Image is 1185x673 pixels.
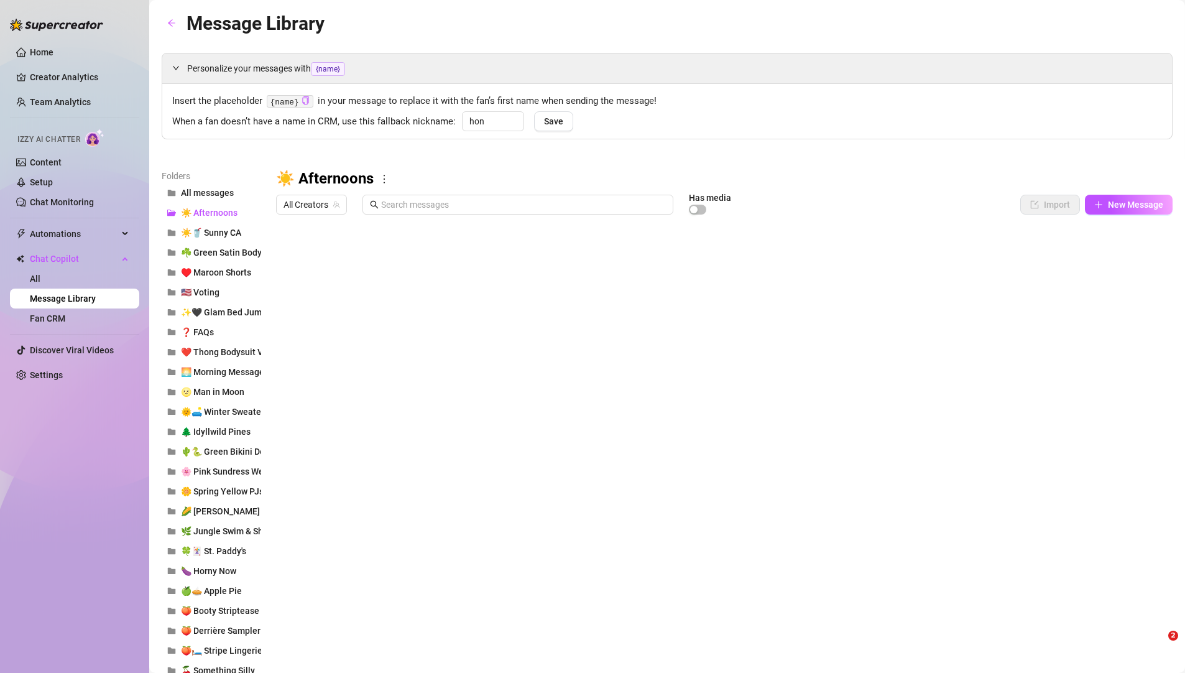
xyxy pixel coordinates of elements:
[181,267,251,277] span: ♥️ Maroon Shorts
[181,387,244,397] span: 🌝 Man in Moon
[181,307,267,317] span: ✨🖤 Glam Bed Jump
[162,169,261,183] article: Folders
[167,208,176,217] span: folder-open
[534,111,573,131] button: Save
[181,626,261,636] span: 🍑 Derrière Sampler
[162,422,261,442] button: 🌲 Idyllwild Pines
[181,188,234,198] span: All messages
[1143,631,1173,661] iframe: Intercom live chat
[162,481,261,501] button: 🌼 Spring Yellow PJs
[181,486,264,496] span: 🌼 Spring Yellow PJs
[162,442,261,462] button: 🌵🐍 Green Bikini Desert Stagecoach
[181,646,348,656] span: 🍑🛏️ Stripe Lingerie Bed Booty Striptease
[187,62,1162,76] span: Personalize your messages with
[162,402,261,422] button: 🌞🛋️ Winter Sweater Sunbask
[162,262,261,282] button: ♥️ Maroon Shorts
[10,19,103,31] img: logo-BBDzfeDw.svg
[167,487,176,496] span: folder
[167,188,176,197] span: folder
[167,567,176,575] span: folder
[181,606,259,616] span: 🍑 Booty Striptease
[181,228,241,238] span: ☀️🥤 Sunny CA
[181,248,304,258] span: ☘️ Green Satin Bodysuit Nudes
[181,367,269,377] span: 🌅 Morning Messages
[162,462,261,481] button: 🌸 Pink Sundress Welcome
[370,200,379,209] span: search
[162,203,261,223] button: ☀️ Afternoons
[181,466,288,476] span: 🌸 Pink Sundress Welcome
[16,229,26,239] span: thunderbolt
[167,288,176,297] span: folder
[181,566,236,576] span: 🍆 Horny Now
[167,407,176,416] span: folder
[167,308,176,317] span: folder
[167,19,176,27] span: arrow-left
[181,208,237,218] span: ☀️ Afternoons
[181,287,219,297] span: 🇺🇸 Voting
[162,342,261,362] button: ❤️ Thong Bodysuit Vid
[162,501,261,521] button: 🌽 [PERSON_NAME]
[302,96,310,104] span: copy
[162,302,261,322] button: ✨🖤 Glam Bed Jump
[172,64,180,72] span: expanded
[162,282,261,302] button: 🇺🇸 Voting
[167,228,176,237] span: folder
[181,506,260,516] span: 🌽 [PERSON_NAME]
[30,294,96,304] a: Message Library
[689,194,731,202] article: Has media
[30,249,118,269] span: Chat Copilot
[187,9,325,38] article: Message Library
[30,345,114,355] a: Discover Viral Videos
[30,177,53,187] a: Setup
[167,587,176,595] span: folder
[181,586,242,596] span: 🍏🥧 Apple Pie
[162,183,261,203] button: All messages
[162,53,1172,83] div: Personalize your messages with{name}
[381,198,666,211] input: Search messages
[284,195,339,214] span: All Creators
[544,116,563,126] span: Save
[167,427,176,436] span: folder
[1094,200,1103,209] span: plus
[162,243,261,262] button: ☘️ Green Satin Bodysuit Nudes
[30,157,62,167] a: Content
[333,201,340,208] span: team
[162,362,261,382] button: 🌅 Morning Messages
[311,62,345,76] span: {name}
[302,96,310,106] button: Click to Copy
[30,97,91,107] a: Team Analytics
[167,447,176,456] span: folder
[1085,195,1173,215] button: New Message
[30,197,94,207] a: Chat Monitoring
[16,254,24,263] img: Chat Copilot
[30,370,63,380] a: Settings
[1168,631,1178,641] span: 2
[167,646,176,655] span: folder
[162,641,261,661] button: 🍑🛏️ Stripe Lingerie Bed Booty Striptease
[181,407,300,417] span: 🌞🛋️ Winter Sweater Sunbask
[162,581,261,601] button: 🍏🥧 Apple Pie
[1020,195,1080,215] button: Import
[30,224,118,244] span: Automations
[162,223,261,243] button: ☀️🥤 Sunny CA
[172,114,456,129] span: When a fan doesn’t have a name in CRM, use this fallback nickname:
[167,507,176,516] span: folder
[167,248,176,257] span: folder
[30,313,65,323] a: Fan CRM
[85,129,104,147] img: AI Chatter
[267,95,313,108] code: {name}
[276,169,374,189] h3: ☀️ Afternoons
[162,382,261,402] button: 🌝 Man in Moon
[1108,200,1163,210] span: New Message
[167,626,176,635] span: folder
[181,347,270,357] span: ❤️ Thong Bodysuit Vid
[30,274,40,284] a: All
[162,621,261,641] button: 🍑 Derrière Sampler
[172,94,1162,109] span: Insert the placeholder in your message to replace it with the fan’s first name when sending the m...
[30,67,129,87] a: Creator Analytics
[167,388,176,396] span: folder
[17,134,80,146] span: Izzy AI Chatter
[167,368,176,376] span: folder
[162,601,261,621] button: 🍑 Booty Striptease
[167,527,176,536] span: folder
